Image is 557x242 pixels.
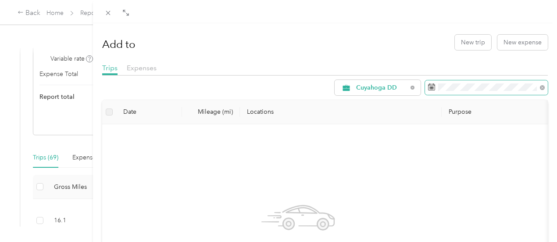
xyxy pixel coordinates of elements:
[116,100,182,124] th: Date
[240,100,442,124] th: Locations
[356,85,407,91] span: Cuyahoga DD
[508,193,557,242] iframe: Everlance-gr Chat Button Frame
[102,34,136,55] h1: Add to
[102,64,118,72] span: Trips
[127,64,157,72] span: Expenses
[455,35,491,50] button: New trip
[497,35,548,50] button: New expense
[182,100,240,124] th: Mileage (mi)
